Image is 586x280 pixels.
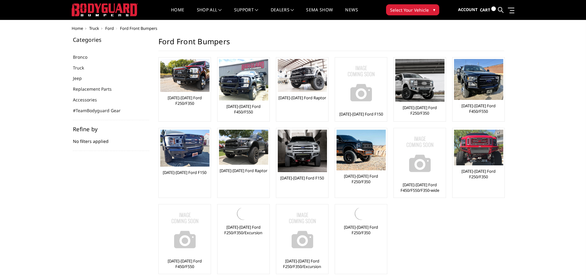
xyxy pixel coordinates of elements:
a: Account [458,2,478,18]
a: [DATE]-[DATE] Ford F450/F550 [219,104,268,115]
a: [DATE]-[DATE] Ford Raptor [278,95,326,101]
a: [DATE]-[DATE] Ford F150 [163,170,206,175]
a: [DATE]-[DATE] Ford F150 [339,111,383,117]
a: Ford [105,26,114,31]
a: [DATE]-[DATE] Ford Raptor [220,168,267,173]
img: No Image [160,206,209,255]
a: News [345,8,358,20]
a: [DATE]-[DATE] Ford F250/F350 [160,95,209,106]
a: Truck [73,65,92,71]
div: No filters applied [73,126,149,151]
a: Jeep [73,75,90,81]
a: shop all [197,8,222,20]
span: Select Your Vehicle [390,7,429,13]
a: Home [72,26,83,31]
a: Bronco [73,54,95,60]
img: No Image [395,130,444,179]
a: Replacement Parts [73,86,119,92]
h1: Ford Front Bumpers [158,37,504,51]
img: No Image [337,59,386,108]
a: [DATE]-[DATE] Ford F450/F550 [454,103,503,114]
a: [DATE]-[DATE] Ford F250/F350 [337,224,385,235]
a: Dealers [271,8,294,20]
img: BODYGUARD BUMPERS [72,3,138,16]
button: Select Your Vehicle [386,4,439,15]
a: Home [171,8,184,20]
h5: Refine by [73,126,149,132]
a: [DATE]-[DATE] Ford F250/F350 [395,105,444,116]
a: Cart [480,2,496,18]
span: Ford Front Bumpers [120,26,157,31]
a: [DATE]-[DATE] Ford F450/F550/F350-wide [395,182,444,193]
a: No Image [337,59,385,108]
a: #TeamBodyguard Gear [73,107,128,114]
a: [DATE]-[DATE] Ford F250/F350/Excursion [278,258,327,269]
a: [DATE]-[DATE] Ford F450/F550 [160,258,209,269]
img: No Image [278,206,327,255]
a: Truck [89,26,99,31]
span: ▾ [433,6,435,13]
h5: Categories [73,37,149,42]
a: [DATE]-[DATE] Ford F250/F350 [454,168,503,179]
span: Account [458,7,478,12]
span: Cart [480,7,490,13]
a: [DATE]-[DATE] Ford F250/F350/Excursion [219,224,268,235]
a: Accessories [73,97,105,103]
a: [DATE]-[DATE] Ford F250/F350 [337,173,385,184]
a: SEMA Show [306,8,333,20]
a: [DATE]-[DATE] Ford F150 [280,175,324,181]
a: Support [234,8,258,20]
